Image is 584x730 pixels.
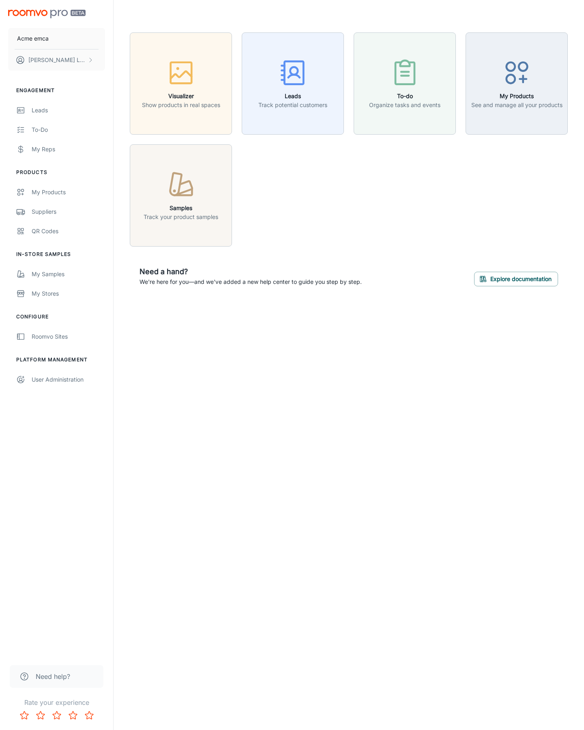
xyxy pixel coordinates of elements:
[471,101,563,109] p: See and manage all your products
[130,144,232,247] button: SamplesTrack your product samples
[8,10,86,18] img: Roomvo PRO Beta
[32,188,105,197] div: My Products
[144,204,218,213] h6: Samples
[144,213,218,221] p: Track your product samples
[32,289,105,298] div: My Stores
[466,79,568,87] a: My ProductsSee and manage all your products
[474,274,558,282] a: Explore documentation
[130,32,232,135] button: VisualizerShow products in real spaces
[242,32,344,135] button: LeadsTrack potential customers
[32,207,105,216] div: Suppliers
[354,32,456,135] button: To-doOrganize tasks and events
[140,266,362,277] h6: Need a hand?
[32,227,105,236] div: QR Codes
[474,272,558,286] button: Explore documentation
[142,101,220,109] p: Show products in real spaces
[258,92,327,101] h6: Leads
[130,191,232,199] a: SamplesTrack your product samples
[369,101,440,109] p: Organize tasks and events
[32,145,105,154] div: My Reps
[32,106,105,115] div: Leads
[32,270,105,279] div: My Samples
[8,49,105,71] button: [PERSON_NAME] Leaptools
[17,34,49,43] p: Acme emca
[471,92,563,101] h6: My Products
[32,125,105,134] div: To-do
[258,101,327,109] p: Track potential customers
[142,92,220,101] h6: Visualizer
[354,79,456,87] a: To-doOrganize tasks and events
[8,28,105,49] button: Acme emca
[369,92,440,101] h6: To-do
[140,277,362,286] p: We're here for you—and we've added a new help center to guide you step by step.
[28,56,86,64] p: [PERSON_NAME] Leaptools
[242,79,344,87] a: LeadsTrack potential customers
[466,32,568,135] button: My ProductsSee and manage all your products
